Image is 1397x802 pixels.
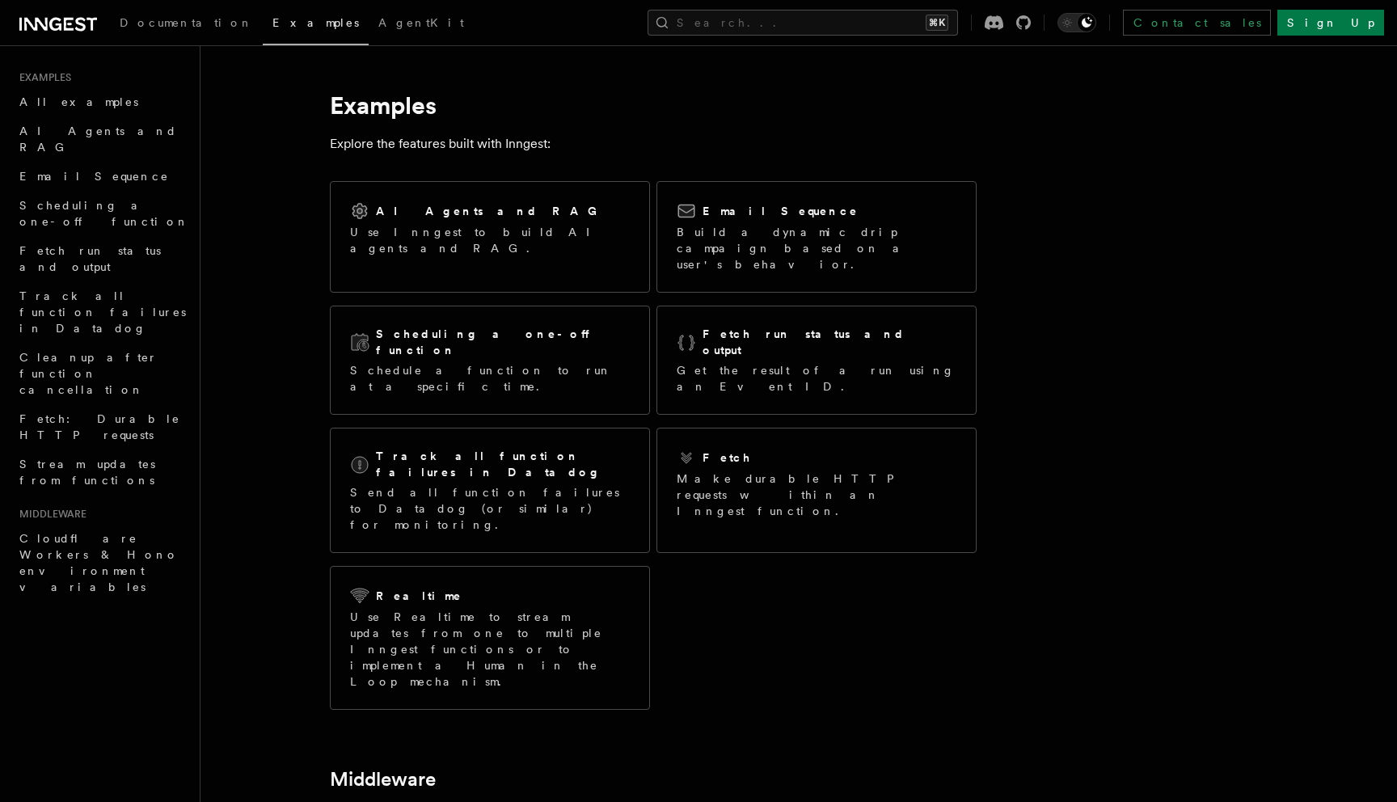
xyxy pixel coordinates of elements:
h2: Fetch [703,450,752,466]
p: Schedule a function to run at a specific time. [350,362,630,395]
a: All examples [13,87,190,116]
a: Fetch run status and outputGet the result of a run using an Event ID. [656,306,977,415]
span: Examples [272,16,359,29]
span: Cloudflare Workers & Hono environment variables [19,532,179,593]
a: Track all function failures in Datadog [13,281,190,343]
a: Cloudflare Workers & Hono environment variables [13,524,190,601]
span: All examples [19,95,138,108]
h2: Email Sequence [703,203,859,219]
a: Fetch: Durable HTTP requests [13,404,190,450]
kbd: ⌘K [926,15,948,31]
a: Documentation [110,5,263,44]
a: Track all function failures in DatadogSend all function failures to Datadog (or similar) for moni... [330,428,650,553]
h1: Examples [330,91,977,120]
span: AgentKit [378,16,464,29]
p: Make durable HTTP requests within an Inngest function. [677,471,956,519]
span: Scheduling a one-off function [19,199,189,228]
span: AI Agents and RAG [19,125,177,154]
span: Stream updates from functions [19,458,155,487]
button: Search...⌘K [648,10,958,36]
a: RealtimeUse Realtime to stream updates from one to multiple Inngest functions or to implement a H... [330,566,650,710]
p: Build a dynamic drip campaign based on a user's behavior. [677,224,956,272]
a: Contact sales [1123,10,1271,36]
p: Send all function failures to Datadog (or similar) for monitoring. [350,484,630,533]
a: Email SequenceBuild a dynamic drip campaign based on a user's behavior. [656,181,977,293]
p: Get the result of a run using an Event ID. [677,362,956,395]
a: Examples [263,5,369,45]
span: Cleanup after function cancellation [19,351,158,396]
a: Email Sequence [13,162,190,191]
a: AI Agents and RAG [13,116,190,162]
span: Fetch run status and output [19,244,161,273]
a: AI Agents and RAGUse Inngest to build AI agents and RAG. [330,181,650,293]
a: FetchMake durable HTTP requests within an Inngest function. [656,428,977,553]
a: Fetch run status and output [13,236,190,281]
p: Explore the features built with Inngest: [330,133,977,155]
p: Use Realtime to stream updates from one to multiple Inngest functions or to implement a Human in ... [350,609,630,690]
button: Toggle dark mode [1057,13,1096,32]
h2: Scheduling a one-off function [376,326,630,358]
span: Email Sequence [19,170,169,183]
span: Track all function failures in Datadog [19,289,186,335]
h2: Fetch run status and output [703,326,956,358]
a: Middleware [330,768,436,791]
a: Scheduling a one-off function [13,191,190,236]
a: AgentKit [369,5,474,44]
h2: Track all function failures in Datadog [376,448,630,480]
span: Documentation [120,16,253,29]
h2: AI Agents and RAG [376,203,606,219]
a: Scheduling a one-off functionSchedule a function to run at a specific time. [330,306,650,415]
a: Stream updates from functions [13,450,190,495]
a: Cleanup after function cancellation [13,343,190,404]
p: Use Inngest to build AI agents and RAG. [350,224,630,256]
a: Sign Up [1277,10,1384,36]
h2: Realtime [376,588,462,604]
span: Middleware [13,508,87,521]
span: Examples [13,71,71,84]
span: Fetch: Durable HTTP requests [19,412,180,441]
